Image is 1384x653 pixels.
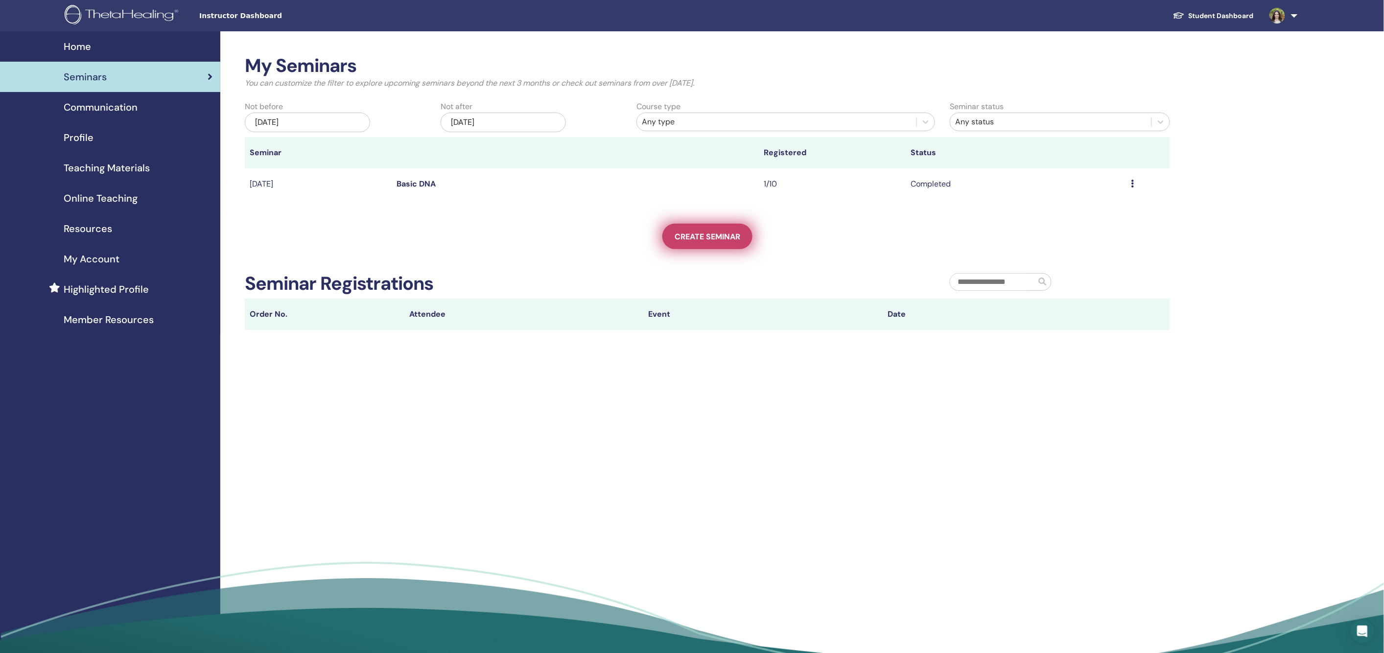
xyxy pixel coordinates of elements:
h2: My Seminars [245,55,1170,77]
a: Student Dashboard [1165,7,1262,25]
div: Any type [642,116,912,128]
span: Resources [64,221,112,236]
span: My Account [64,252,119,266]
img: logo.png [65,5,182,27]
th: Event [644,299,883,330]
label: Not before [245,101,283,113]
label: Not after [441,101,472,113]
div: [DATE] [245,113,370,132]
p: You can customize the filter to explore upcoming seminars beyond the next 3 months or check out s... [245,77,1170,89]
span: Instructor Dashboard [199,11,346,21]
span: Highlighted Profile [64,282,149,297]
th: Seminar [245,137,392,168]
td: 1/10 [759,168,906,200]
span: Create seminar [675,232,740,242]
div: Open Intercom Messenger [1351,620,1374,643]
span: Member Resources [64,312,154,327]
span: Home [64,39,91,54]
h2: Seminar Registrations [245,273,433,295]
a: Create seminar [662,224,752,249]
th: Attendee [404,299,644,330]
th: Registered [759,137,906,168]
td: [DATE] [245,168,392,200]
span: Profile [64,130,94,145]
label: Seminar status [950,101,1004,113]
td: Completed [906,168,1126,200]
label: Course type [636,101,680,113]
div: [DATE] [441,113,566,132]
th: Order No. [245,299,404,330]
img: graduation-cap-white.svg [1173,11,1185,20]
span: Online Teaching [64,191,138,206]
th: Status [906,137,1126,168]
span: Communication [64,100,138,115]
div: Any status [955,116,1147,128]
img: default.jpg [1269,8,1285,23]
span: Seminars [64,70,107,84]
span: Teaching Materials [64,161,150,175]
th: Date [883,299,1123,330]
a: Basic DNA [397,179,436,189]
